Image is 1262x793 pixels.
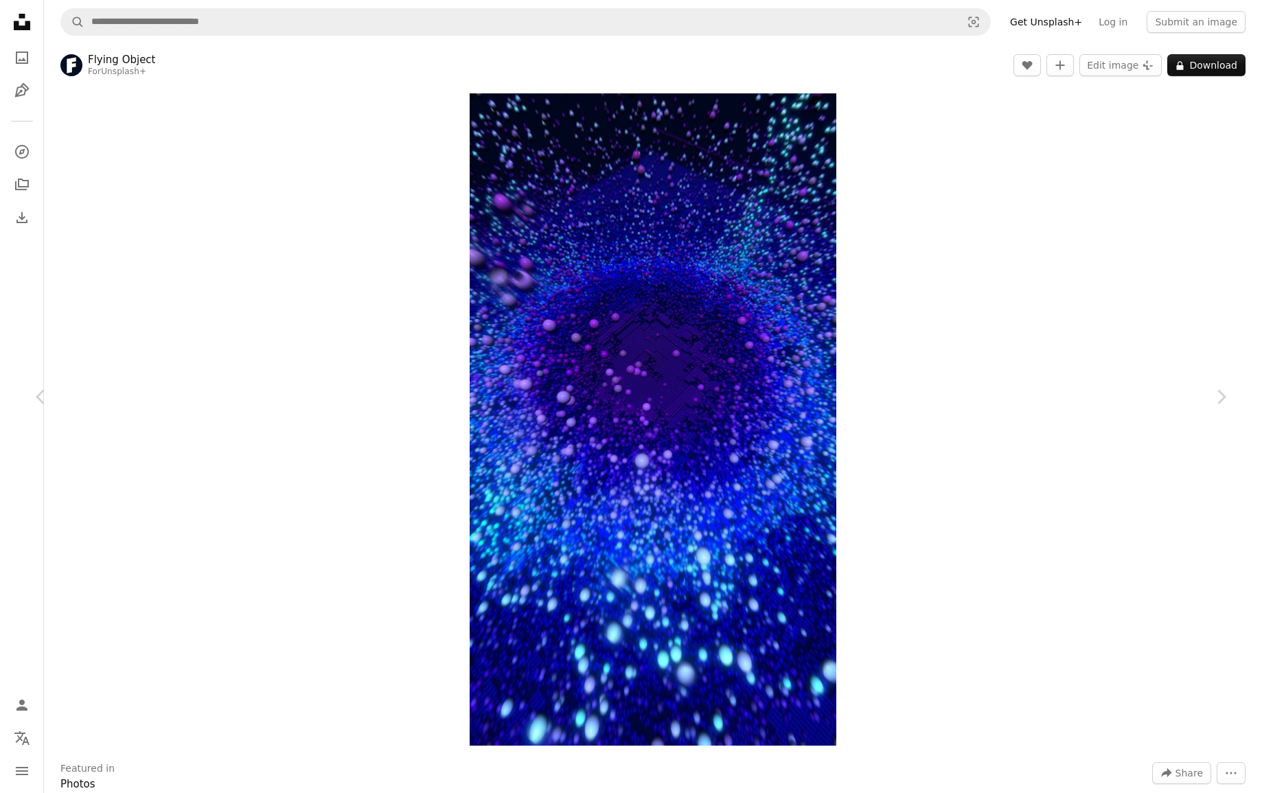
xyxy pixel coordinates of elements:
[1079,54,1162,76] button: Edit image
[1175,763,1203,783] span: Share
[8,757,36,785] button: Menu
[1046,54,1074,76] button: Add to Collection
[1217,762,1246,784] button: More Actions
[1090,11,1136,33] a: Log in
[470,93,836,746] img: a blue and purple background with white dots
[101,67,146,76] a: Unsplash+
[88,53,156,67] a: Flying Object
[1002,11,1090,33] a: Get Unsplash+
[60,8,991,36] form: Find visuals sitewide
[61,9,84,35] button: Search Unsplash
[957,9,990,35] button: Visual search
[8,138,36,165] a: Explore
[8,171,36,198] a: Collections
[1013,54,1041,76] button: Like
[60,778,95,790] a: Photos
[8,724,36,752] button: Language
[8,77,36,104] a: Illustrations
[8,204,36,231] a: Download History
[1152,762,1211,784] button: Share this image
[60,54,82,76] img: Go to Flying Object's profile
[8,44,36,71] a: Photos
[1180,331,1262,463] a: Next
[1167,54,1246,76] button: Download
[88,67,156,78] div: For
[8,691,36,719] a: Log in / Sign up
[1147,11,1246,33] button: Submit an image
[470,93,836,746] button: Zoom in on this image
[60,762,115,776] h3: Featured in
